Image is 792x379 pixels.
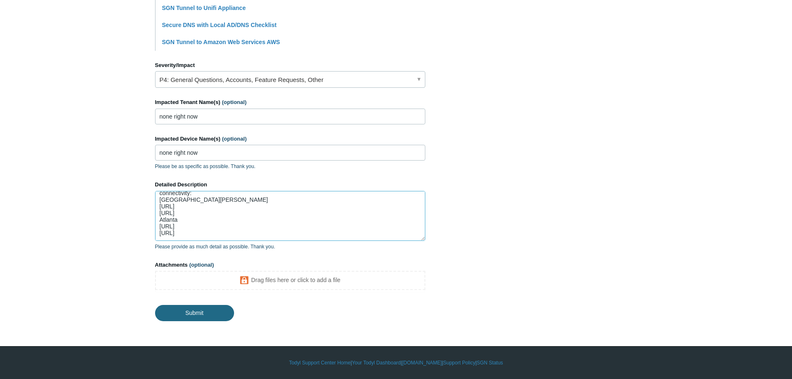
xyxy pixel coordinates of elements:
[155,305,234,321] input: Submit
[352,359,400,367] a: Your Todyl Dashboard
[155,61,425,69] label: Severity/Impact
[443,359,475,367] a: Support Policy
[222,99,247,105] span: (optional)
[155,261,425,269] label: Attachments
[155,71,425,88] a: P4: General Questions, Accounts, Feature Requests, Other
[162,5,246,11] a: SGN Tunnel to Unifi Appliance
[155,163,425,170] p: Please be as specific as possible. Thank you.
[155,98,425,107] label: Impacted Tenant Name(s)
[162,22,277,28] a: Secure DNS with Local AD/DNS Checklist
[155,181,425,189] label: Detailed Description
[162,39,280,45] a: SGN Tunnel to Amazon Web Services AWS
[155,135,425,143] label: Impacted Device Name(s)
[155,243,425,250] p: Please provide as much detail as possible. Thank you.
[222,136,247,142] span: (optional)
[402,359,442,367] a: [DOMAIN_NAME]
[289,359,350,367] a: Todyl Support Center Home
[155,359,637,367] div: | | | |
[189,262,214,268] span: (optional)
[477,359,503,367] a: SGN Status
